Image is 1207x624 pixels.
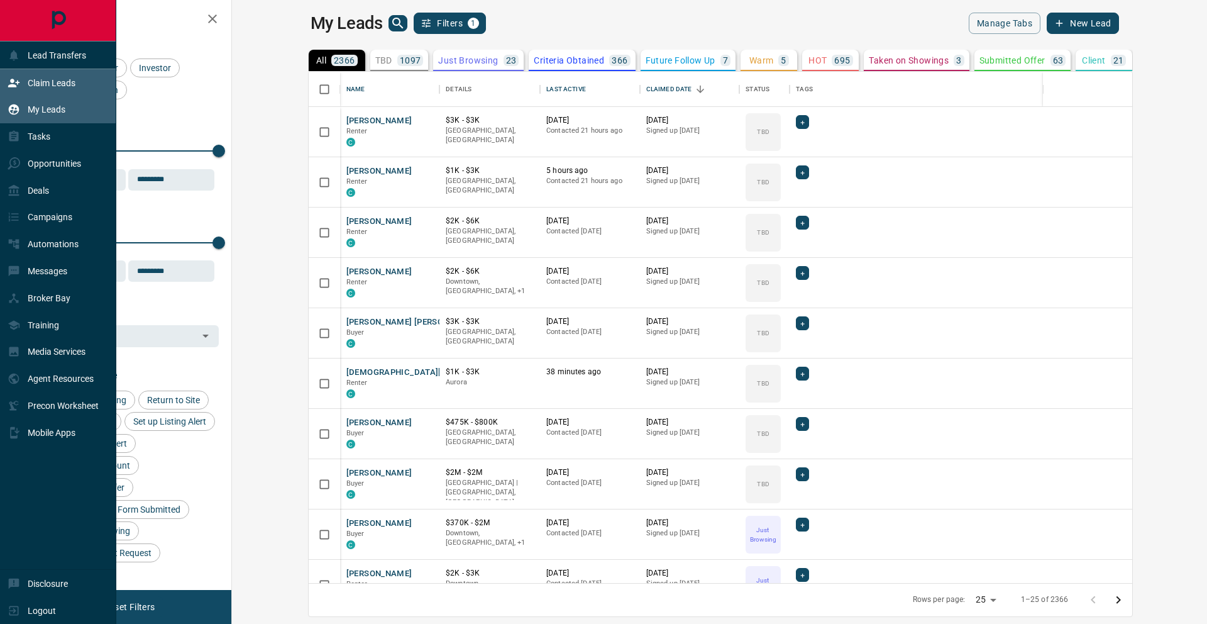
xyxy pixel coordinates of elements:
span: Set up Listing Alert [129,416,211,426]
p: Rows per page: [913,594,966,605]
p: 695 [834,56,850,65]
p: $2M - $2M [446,467,534,478]
span: + [800,267,805,279]
p: 5 hours ago [546,165,633,176]
div: Claimed Date [640,72,739,107]
p: Signed up [DATE] [646,226,733,237]
span: Buyer [346,479,365,487]
span: 1 [469,19,478,28]
p: [DATE] [546,115,633,126]
p: 1–25 of 2366 [1021,594,1069,605]
button: search button [389,15,407,31]
div: + [796,115,809,129]
p: [DATE] [546,316,633,327]
span: + [800,116,805,128]
button: [PERSON_NAME] [PERSON_NAME] [346,316,480,328]
p: [DATE] [546,266,633,277]
p: Taken on Showings [869,56,949,65]
p: [DATE] [646,417,733,428]
div: condos.ca [346,389,355,398]
button: Sort [692,81,709,98]
p: $2K - $6K [446,216,534,226]
button: Reset Filters [96,596,163,618]
p: Signed up [DATE] [646,277,733,287]
p: Warm [749,56,774,65]
span: Renter [346,177,368,186]
p: $1K - $3K [446,165,534,176]
p: TBD [757,228,769,237]
p: Contacted [DATE] [546,428,633,438]
p: 63 [1053,56,1064,65]
span: + [800,367,805,380]
p: 38 minutes ago [546,367,633,377]
span: Renter [346,127,368,135]
p: Signed up [DATE] [646,327,733,337]
button: [PERSON_NAME] [346,115,412,127]
p: [GEOGRAPHIC_DATA], [GEOGRAPHIC_DATA] [446,126,534,145]
p: Aurora [446,377,534,387]
div: Status [739,72,790,107]
p: Contacted [DATE] [546,226,633,237]
button: [PERSON_NAME] [346,266,412,278]
span: Buyer [346,328,365,337]
p: $3K - $3K [446,316,534,327]
div: Name [346,72,365,107]
p: TBD [375,56,392,65]
div: condos.ca [346,289,355,298]
div: Tags [790,72,1188,107]
div: Last Active [540,72,639,107]
button: [PERSON_NAME] [346,417,412,429]
button: [PERSON_NAME] [346,165,412,177]
p: Signed up [DATE] [646,126,733,136]
p: 5 [781,56,786,65]
p: Future Follow Up [646,56,715,65]
button: Manage Tabs [969,13,1040,34]
p: $370K - $2M [446,518,534,528]
p: Client [1082,56,1105,65]
div: condos.ca [346,540,355,549]
span: Buyer [346,530,365,538]
p: Signed up [DATE] [646,377,733,387]
p: Contacted [DATE] [546,579,633,589]
h1: My Leads [311,13,383,33]
p: $1K - $3K [446,367,534,377]
span: + [800,468,805,481]
div: condos.ca [346,440,355,448]
p: $3K - $3K [446,115,534,126]
p: Signed up [DATE] [646,428,733,438]
div: condos.ca [346,490,355,499]
span: + [800,569,805,581]
p: [DATE] [646,266,733,277]
button: [PERSON_NAME] [346,467,412,479]
p: Toronto [446,528,534,548]
p: [DATE] [646,568,733,579]
p: All [316,56,326,65]
p: [GEOGRAPHIC_DATA], [GEOGRAPHIC_DATA] [446,176,534,196]
p: Just Browsing [747,525,780,544]
span: Buyer [346,429,365,437]
div: + [796,417,809,431]
span: + [800,418,805,430]
p: Criteria Obtained [534,56,604,65]
p: TBD [757,479,769,489]
h2: Filters [40,13,219,28]
p: [GEOGRAPHIC_DATA], [GEOGRAPHIC_DATA] [446,226,534,246]
p: [DATE] [646,367,733,377]
div: + [796,367,809,381]
p: Contacted [DATE] [546,277,633,287]
p: TBD [757,278,769,287]
p: TBD [757,177,769,187]
div: Investor [130,58,180,77]
button: Go to next page [1106,588,1131,613]
p: $2K - $6K [446,266,534,277]
p: 21 [1113,56,1124,65]
p: [DATE] [646,115,733,126]
p: [DATE] [646,518,733,528]
p: $475K - $800K [446,417,534,428]
p: [DATE] [646,467,733,478]
p: [DATE] [646,316,733,327]
p: [DATE] [546,518,633,528]
div: + [796,518,809,532]
p: TBD [757,127,769,136]
p: 23 [506,56,517,65]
